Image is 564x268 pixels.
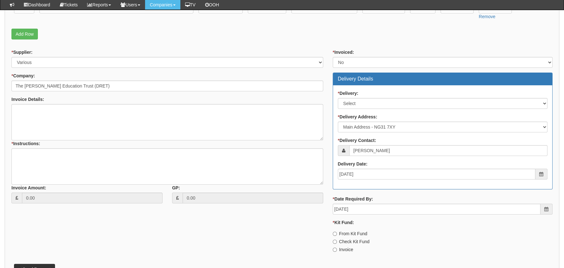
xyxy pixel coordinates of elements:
a: Add Row [11,29,38,39]
input: Check Kit Fund [333,240,337,244]
label: Invoice [333,246,353,253]
label: Company: [11,73,35,79]
label: Kit Fund: [333,219,354,226]
label: Instructions: [11,140,40,147]
label: Delivery: [338,90,359,96]
a: Remove [479,14,495,19]
input: Invoice [333,248,337,252]
label: GP: [172,185,180,191]
label: Delivery Date: [338,161,367,167]
label: From Kit Fund [333,230,367,237]
label: Supplier: [11,49,32,55]
label: Date Required By: [333,196,373,202]
label: Invoice Amount: [11,185,46,191]
label: Delivery Contact: [338,137,376,144]
h3: Delivery Details [338,76,547,82]
input: From Kit Fund [333,232,337,236]
label: Invoiced: [333,49,354,55]
label: Check Kit Fund [333,238,370,245]
label: Delivery Address: [338,114,377,120]
label: Invoice Details: [11,96,44,102]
